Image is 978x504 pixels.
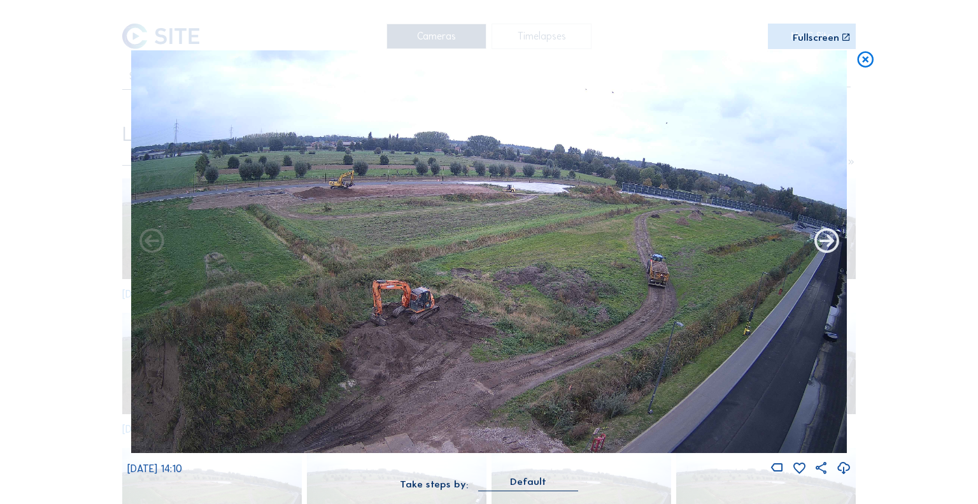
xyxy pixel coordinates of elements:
div: Take steps by: [400,479,469,489]
img: Image [131,50,847,454]
div: Default [510,476,546,487]
div: Fullscreen [793,32,839,42]
div: Default [478,476,578,491]
span: [DATE] 14:10 [127,463,182,475]
i: Forward [137,227,166,257]
i: Back [812,227,841,257]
